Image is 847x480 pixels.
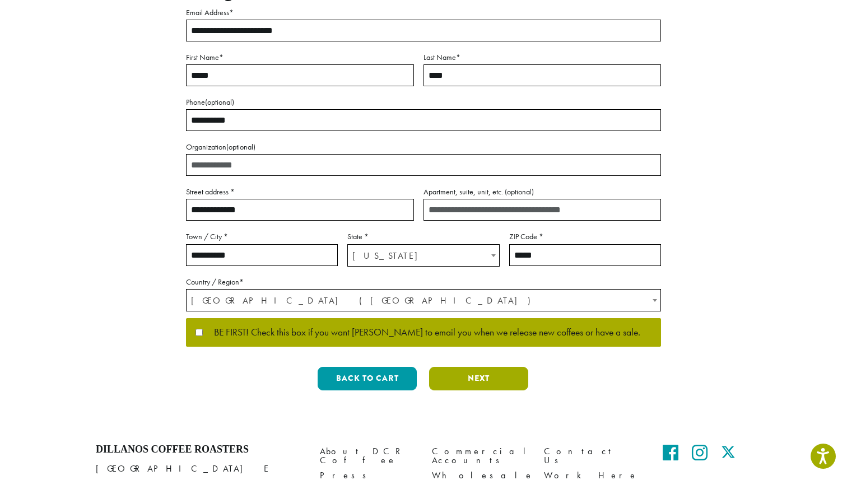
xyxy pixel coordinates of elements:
span: New Jersey [348,245,499,267]
button: Next [429,367,528,390]
span: State [347,244,499,267]
span: (optional) [205,97,234,107]
label: First Name [186,50,414,64]
h4: Dillanos Coffee Roasters [96,444,303,456]
label: ZIP Code [509,230,661,244]
label: Organization [186,140,661,154]
button: Back to cart [318,367,417,390]
label: Apartment, suite, unit, etc. [424,185,661,199]
span: United States (US) [187,290,660,311]
label: State [347,230,499,244]
span: (optional) [226,142,255,152]
label: Last Name [424,50,661,64]
label: Street address [186,185,414,199]
span: (optional) [505,187,534,197]
a: Commercial Accounts [432,444,527,468]
input: BE FIRST! Check this box if you want [PERSON_NAME] to email you when we release new coffees or ha... [196,329,203,336]
label: Town / City [186,230,338,244]
a: About DCR Coffee [320,444,415,468]
a: Contact Us [544,444,639,468]
span: BE FIRST! Check this box if you want [PERSON_NAME] to email you when we release new coffees or ha... [203,328,640,338]
label: Email Address [186,6,661,20]
span: Country / Region [186,289,661,311]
